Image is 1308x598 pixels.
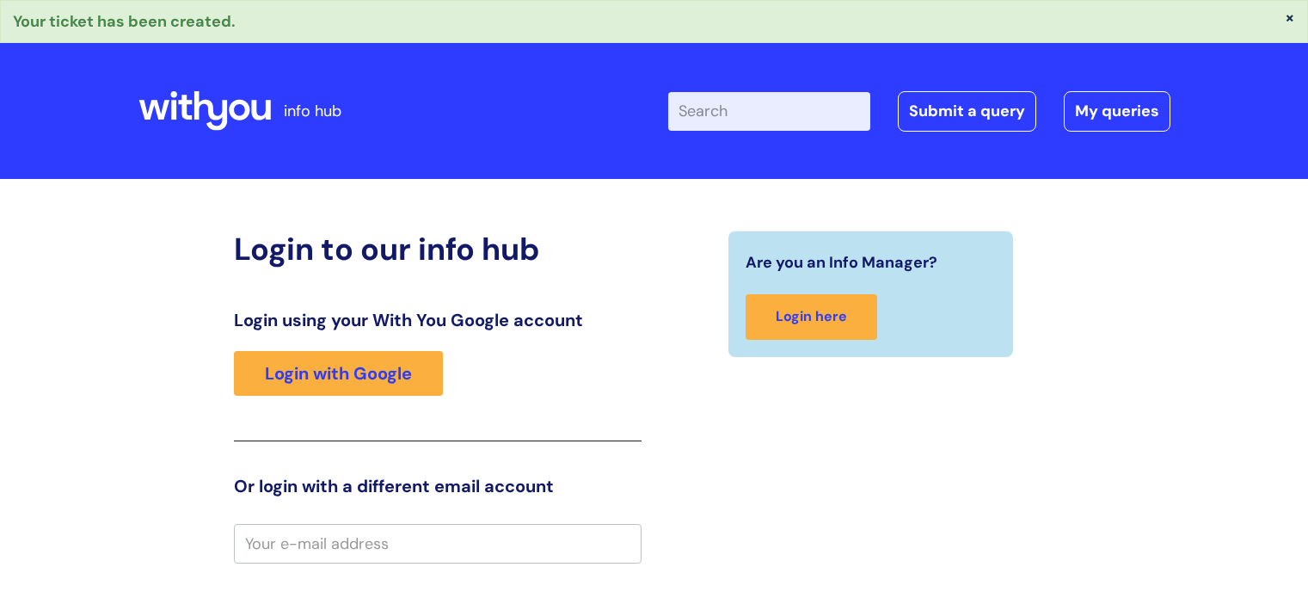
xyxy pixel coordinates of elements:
[746,294,877,340] a: Login here
[898,91,1036,131] a: Submit a query
[234,351,443,396] a: Login with Google
[746,249,937,276] span: Are you an Info Manager?
[668,92,870,130] input: Search
[234,476,642,496] h3: Or login with a different email account
[1285,9,1295,25] button: ×
[1064,91,1170,131] a: My queries
[234,310,642,330] h3: Login using your With You Google account
[234,231,642,268] h2: Login to our info hub
[284,97,341,125] p: info hub
[234,524,642,564] input: Your e-mail address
